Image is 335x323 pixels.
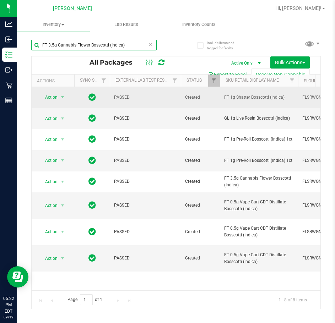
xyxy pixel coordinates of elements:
span: In Sync [88,253,96,263]
span: Lab Results [105,21,148,28]
span: Inventory Counts [173,21,225,28]
a: Filter [286,75,298,87]
inline-svg: Inventory [5,51,12,58]
div: Actions [37,78,71,83]
span: Action [39,253,58,263]
span: Created [185,178,216,185]
span: Action [39,155,58,165]
span: select [58,135,67,144]
button: Receive Non-Cannabis [251,69,310,81]
span: Created [185,202,216,209]
p: 05:22 PM EDT [3,295,14,314]
a: Inventory [17,17,90,32]
span: Created [185,115,216,122]
span: select [58,253,67,263]
span: GL 1g Live Rosin Bosscotti (Indica) [224,115,294,122]
span: 1 - 8 of 8 items [273,294,313,305]
span: PASSED [114,178,177,185]
span: In Sync [88,134,96,144]
a: Inventory Counts [163,17,236,32]
span: In Sync [88,200,96,210]
span: Created [185,229,216,235]
a: SKU Retail Display Name [226,78,279,83]
span: Bulk Actions [275,60,305,65]
a: Lab Results [90,17,163,32]
span: Action [39,135,58,144]
a: Status [187,78,202,83]
input: 1 [80,294,93,305]
inline-svg: Inbound [5,36,12,43]
span: Action [39,201,58,210]
span: [PERSON_NAME] [53,5,92,11]
span: Created [185,255,216,262]
span: select [58,177,67,187]
button: Export to Excel [204,69,251,81]
span: FT 1g Pre-Roll Bosscotti (Indica) 1ct [224,157,294,164]
span: PASSED [114,229,177,235]
span: Action [39,227,58,237]
span: select [58,201,67,210]
span: FT 0.5g Vape Cart CDT Distillate Bosscotti (Indica) [224,199,294,212]
span: select [58,227,67,237]
span: In Sync [88,92,96,102]
span: Created [185,94,216,101]
span: Clear [148,40,153,49]
inline-svg: Retail [5,82,12,89]
span: PASSED [114,157,177,164]
span: FT 1g Shatter Bosscotti (Indica) [224,94,294,101]
span: Created [185,157,216,164]
span: PASSED [114,255,177,262]
span: select [58,92,67,102]
span: In Sync [88,155,96,165]
span: Inventory [17,21,90,28]
inline-svg: Reports [5,97,12,104]
span: PASSED [114,94,177,101]
span: Page of 1 [61,294,108,305]
span: In Sync [88,113,96,123]
span: Created [185,136,216,143]
span: FT 3.5g Cannabis Flower Bosscotti (Indica) [224,175,294,188]
span: PASSED [114,136,177,143]
span: Action [39,114,58,124]
span: FT 1g Pre-Roll Bosscotti (Indica) 1ct [224,136,294,143]
a: Sync Status [80,78,107,83]
span: Action [39,177,58,187]
a: Filter [169,75,181,87]
p: 09/19 [3,314,14,320]
span: FT 0.5g Vape Cart CDT Distillate Bosscotti (Indica) [224,252,294,265]
span: In Sync [88,227,96,237]
input: Search Package ID, Item Name, SKU, Lot or Part Number... [31,40,157,50]
span: Hi, [PERSON_NAME]! [275,5,322,11]
span: PASSED [114,115,177,122]
button: Bulk Actions [270,56,310,69]
iframe: Resource center [7,266,28,288]
span: In Sync [88,176,96,186]
a: External Lab Test Result [115,78,171,83]
inline-svg: Analytics [5,21,12,28]
span: All Packages [90,59,140,66]
inline-svg: Outbound [5,66,12,73]
a: Filter [208,75,220,87]
span: Action [39,92,58,102]
span: PASSED [114,202,177,209]
span: Include items not tagged for facility [207,40,242,51]
span: select [58,155,67,165]
span: FT 0.5g Vape Cart CDT Distillate Bosscotti (Indica) [224,225,294,239]
span: select [58,114,67,124]
a: Filter [98,75,110,87]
